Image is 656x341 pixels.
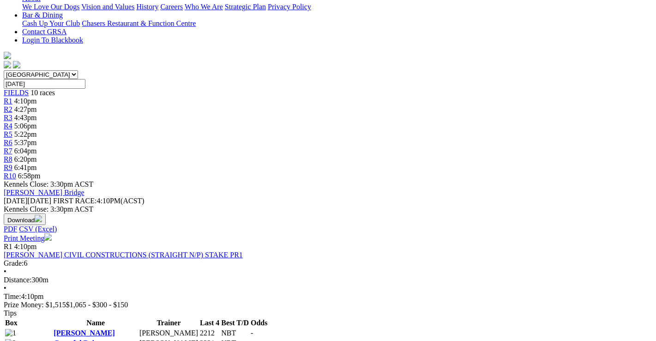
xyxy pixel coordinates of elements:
span: 6:58pm [18,172,41,180]
img: 1 [5,329,16,337]
span: Kennels Close: 3:30pm ACST [4,180,93,188]
a: [PERSON_NAME] Bridge [4,189,84,196]
img: facebook.svg [4,61,11,68]
img: download.svg [35,215,42,222]
span: [DATE] [4,197,28,205]
span: R1 [4,243,12,250]
input: Select date [4,79,85,89]
div: About [22,3,652,11]
td: [PERSON_NAME] [139,329,199,338]
a: R1 [4,97,12,105]
span: [DATE] [4,197,51,205]
a: R5 [4,130,12,138]
div: 4:10pm [4,292,652,301]
a: R6 [4,139,12,146]
div: Kennels Close: 3:30pm ACST [4,205,652,213]
a: Who We Are [185,3,223,11]
img: logo-grsa-white.png [4,52,11,59]
a: We Love Our Dogs [22,3,79,11]
span: $1,065 - $300 - $150 [66,301,128,309]
span: Grade: [4,259,24,267]
a: R9 [4,164,12,171]
a: R2 [4,105,12,113]
span: Box [5,319,18,327]
a: R8 [4,155,12,163]
th: Last 4 [199,318,220,328]
span: - [251,329,253,337]
span: • [4,268,6,275]
span: 6:04pm [14,147,37,155]
a: Cash Up Your Club [22,19,80,27]
span: Time: [4,292,21,300]
span: Distance: [4,276,31,284]
img: printer.svg [44,233,52,241]
a: Vision and Values [81,3,134,11]
a: Strategic Plan [225,3,266,11]
a: Contact GRSA [22,28,66,36]
th: Best T/D [221,318,249,328]
span: FIRST RACE: [53,197,96,205]
td: NBT [221,329,249,338]
div: Bar & Dining [22,19,652,28]
a: Bar & Dining [22,11,63,19]
span: 4:10pm [14,97,37,105]
a: Chasers Restaurant & Function Centre [82,19,196,27]
span: 6:41pm [14,164,37,171]
span: 5:22pm [14,130,37,138]
span: 5:06pm [14,122,37,130]
span: 5:37pm [14,139,37,146]
div: 300m [4,276,652,284]
a: Login To Blackbook [22,36,83,44]
td: 2212 [199,329,220,338]
span: Tips [4,309,17,317]
span: 4:43pm [14,114,37,122]
a: R7 [4,147,12,155]
span: 6:20pm [14,155,37,163]
a: R4 [4,122,12,130]
span: 4:27pm [14,105,37,113]
a: FIELDS [4,89,29,97]
a: [PERSON_NAME] [54,329,114,337]
span: • [4,284,6,292]
a: CSV (Excel) [19,225,57,233]
a: R10 [4,172,16,180]
div: 6 [4,259,652,268]
a: Privacy Policy [268,3,311,11]
a: Print Meeting [4,234,52,242]
div: Download [4,225,652,233]
a: PDF [4,225,17,233]
span: 10 races [30,89,55,97]
button: Download [4,213,46,225]
th: Odds [250,318,268,328]
span: 4:10PM(ACST) [53,197,144,205]
a: History [136,3,158,11]
span: 4:10pm [14,243,37,250]
img: twitter.svg [13,61,20,68]
th: Name [53,318,138,328]
a: R3 [4,114,12,122]
a: [PERSON_NAME] CIVIL CONSTRUCTIONS (STRAIGHT N/P) STAKE PR1 [4,251,243,259]
a: Careers [160,3,183,11]
div: Prize Money: $1,515 [4,301,652,309]
th: Trainer [139,318,199,328]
